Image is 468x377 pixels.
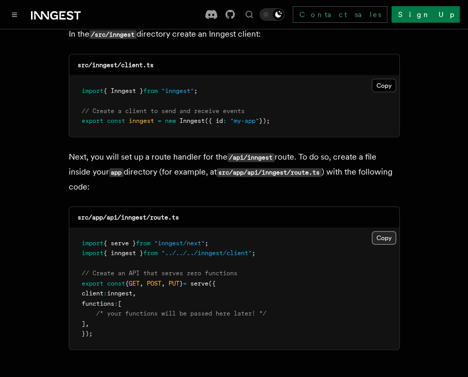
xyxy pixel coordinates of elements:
[118,300,122,307] span: [
[179,117,205,124] span: Inngest
[107,280,125,287] span: const
[78,61,154,69] code: src/inngest/client.ts
[82,240,103,247] span: import
[190,280,208,287] span: serve
[147,280,161,287] span: POST
[103,249,143,257] span: { inngest }
[82,270,237,277] span: // Create an API that serves zero functions
[82,330,93,337] span: });
[89,30,137,39] code: /src/inngest
[217,168,322,177] code: src/app/api/inngest/route.ts
[69,150,400,194] p: Next, you will set up a route handler for the route. To do so, create a file inside your director...
[161,87,194,95] span: "inngest"
[143,87,158,95] span: from
[82,107,245,115] span: // Create a client to send and receive events
[103,240,136,247] span: { serve }
[85,320,89,327] span: ,
[223,117,227,124] span: :
[114,300,118,307] span: :
[82,117,103,124] span: export
[107,290,132,297] span: inngest
[183,280,187,287] span: =
[107,117,125,124] span: const
[96,310,266,317] span: /* your functions will be passed here later! */
[208,280,216,287] span: ({
[259,117,270,124] span: });
[372,79,396,92] button: Copy
[179,280,183,287] span: }
[205,240,208,247] span: ;
[82,87,103,95] span: import
[230,117,259,124] span: "my-app"
[228,153,275,162] code: /api/inngest
[165,117,176,124] span: new
[129,117,154,124] span: inngest
[143,249,158,257] span: from
[260,8,284,21] button: Toggle dark mode
[169,280,179,287] span: PUT
[78,214,179,221] code: src/app/api/inngest/route.ts
[82,249,103,257] span: import
[82,320,85,327] span: ]
[82,290,103,297] span: client
[103,290,107,297] span: :
[82,280,103,287] span: export
[140,280,143,287] span: ,
[125,280,129,287] span: {
[161,249,252,257] span: "../../../inngest/client"
[243,8,255,21] button: Find something...
[129,280,140,287] span: GET
[136,240,150,247] span: from
[132,290,136,297] span: ,
[252,249,255,257] span: ;
[8,8,21,21] button: Toggle navigation
[109,168,124,177] code: app
[194,87,198,95] span: ;
[103,87,143,95] span: { Inngest }
[372,231,396,245] button: Copy
[391,6,460,23] a: Sign Up
[161,280,165,287] span: ,
[82,300,114,307] span: functions
[154,240,205,247] span: "inngest/next"
[293,6,387,23] a: Contact sales
[158,117,161,124] span: =
[205,117,223,124] span: ({ id
[69,27,400,42] p: In the directory create an Inngest client:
